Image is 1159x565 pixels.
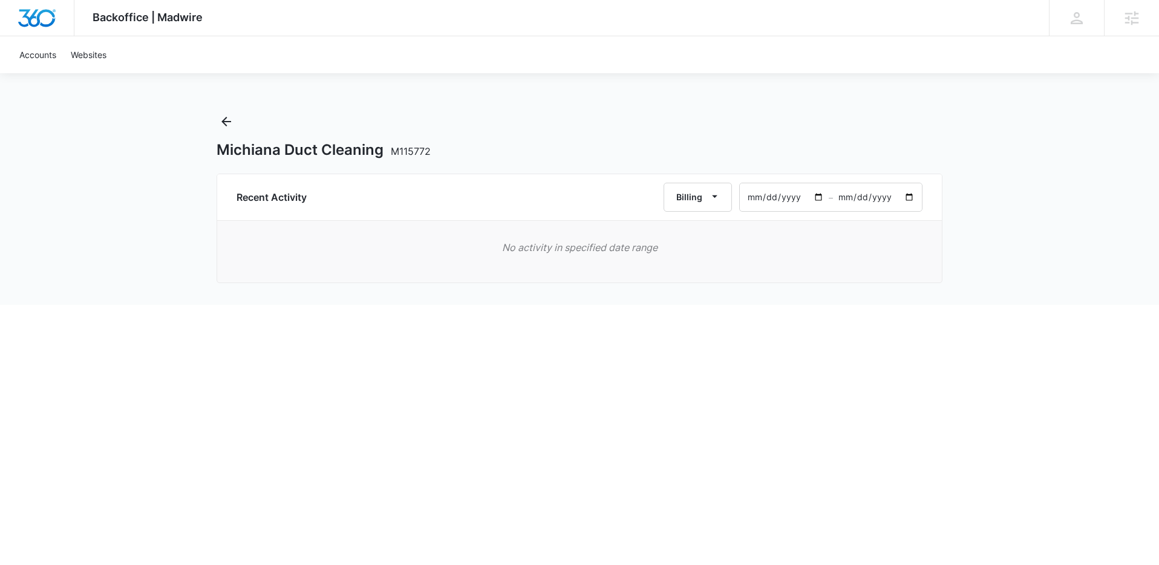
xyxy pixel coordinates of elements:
[217,141,431,159] h1: Michiana Duct Cleaning
[237,240,922,255] p: No activity in specified date range
[217,112,236,131] button: Back
[237,190,307,204] h6: Recent Activity
[12,36,64,73] a: Accounts
[93,11,203,24] span: Backoffice | Madwire
[664,183,732,212] button: Billing
[391,145,431,157] span: M115772
[829,191,833,204] span: –
[64,36,114,73] a: Websites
